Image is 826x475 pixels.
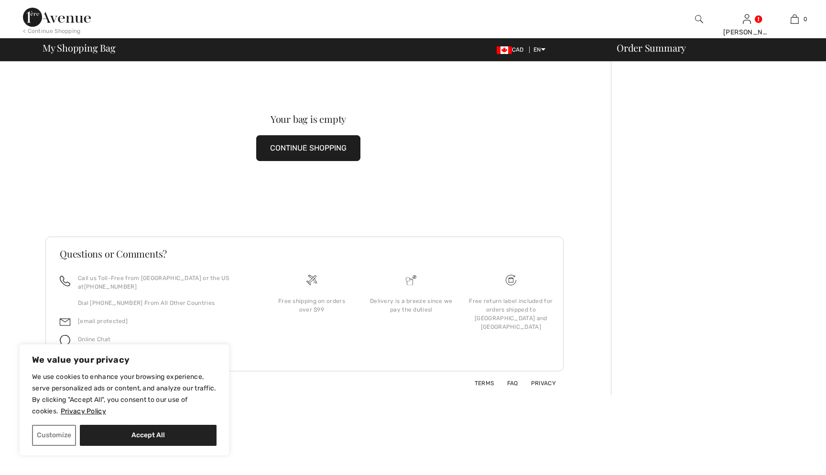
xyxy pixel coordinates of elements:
[804,15,807,23] span: 0
[463,380,494,387] a: Terms
[743,13,751,25] img: My Info
[771,13,818,25] a: 0
[270,297,354,314] div: Free shipping on orders over $99
[32,371,217,417] p: We use cookies to enhance your browsing experience, serve personalized ads or content, and analyz...
[723,27,770,37] div: [PERSON_NAME]
[60,407,107,416] a: Privacy Policy
[506,275,516,285] img: Free shipping on orders over $99
[78,336,110,343] span: Online Chat
[306,275,317,285] img: Free shipping on orders over $99
[32,425,76,446] button: Customize
[743,14,751,23] a: Sign In
[78,274,250,291] p: Call us Toll-Free from [GEOGRAPHIC_DATA] or the US at
[72,114,545,124] div: Your bag is empty
[497,46,528,53] span: CAD
[23,27,81,35] div: < Continue Shopping
[60,335,70,345] img: chat
[84,283,137,290] a: [PHONE_NUMBER]
[469,297,553,331] div: Free return label included for orders shipped to [GEOGRAPHIC_DATA] and [GEOGRAPHIC_DATA]
[605,43,820,53] div: Order Summary
[78,299,250,307] p: Dial [PHONE_NUMBER] From All Other Countries
[533,46,545,53] span: EN
[32,354,217,366] p: We value your privacy
[43,43,116,53] span: My Shopping Bag
[60,276,70,286] img: call
[23,8,91,27] img: 1ère Avenue
[695,13,703,25] img: search the website
[60,317,70,327] img: email
[19,344,229,456] div: We value your privacy
[60,249,549,259] h3: Questions or Comments?
[497,46,512,54] img: Canadian Dollar
[520,380,556,387] a: Privacy
[406,275,416,285] img: Delivery is a breeze since we pay the duties!
[256,135,360,161] button: CONTINUE SHOPPING
[791,13,799,25] img: My Bag
[78,318,128,324] a: [email protected]
[80,425,217,446] button: Accept All
[496,380,518,387] a: FAQ
[369,297,453,314] div: Delivery is a breeze since we pay the duties!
